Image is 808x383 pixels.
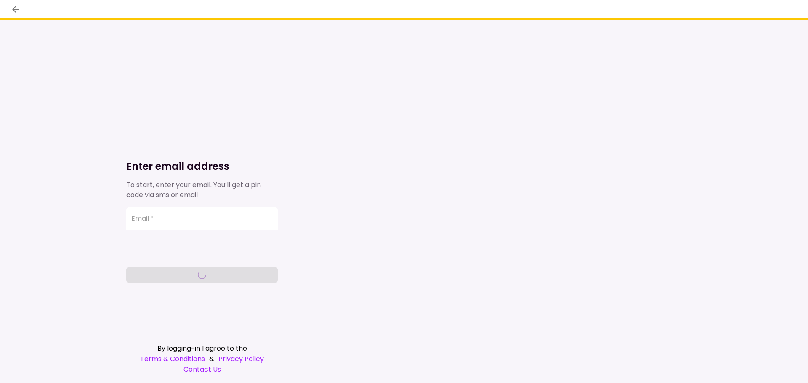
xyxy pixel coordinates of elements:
[218,354,264,364] a: Privacy Policy
[140,354,205,364] a: Terms & Conditions
[126,364,278,375] a: Contact Us
[126,354,278,364] div: &
[126,343,278,354] div: By logging-in I agree to the
[8,2,23,16] button: back
[126,160,278,173] h1: Enter email address
[126,180,278,200] div: To start, enter your email. You’ll get a pin code via sms or email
